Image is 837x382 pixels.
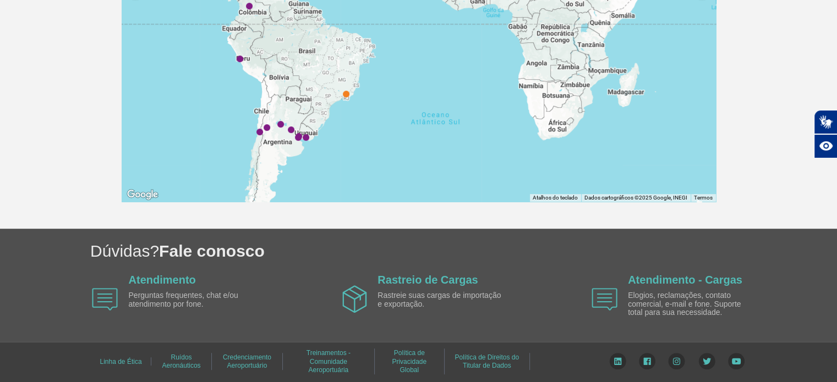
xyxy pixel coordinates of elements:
a: Termos [694,195,713,201]
a: Linha de Ética [100,354,141,369]
a: Atendimento - Cargas [628,274,742,286]
button: Atalhos do teclado [533,194,578,202]
img: Google [124,187,161,202]
div: Plugin de acessibilidade da Hand Talk. [814,110,837,158]
div: Santiago (SCL) [256,129,263,135]
div: Mendoza (MDZ) [264,124,270,131]
a: Abrir esta área no Google Maps (abre uma nova janela) [124,187,161,202]
p: Rastreie suas cargas de importação e exportação. [378,291,504,308]
div: Montevidéu (MVD) [303,134,309,141]
button: Abrir tradutor de língua de sinais. [814,110,837,134]
img: LinkedIn [609,353,626,369]
p: Perguntas frequentes, chat e/ou atendimento por fone. [129,291,255,308]
div: Córdoba (COR) [277,121,284,128]
img: airplane icon [342,285,367,313]
span: Fale conosco [159,242,265,260]
p: Elogios, reclamações, contato comercial, e-mail e fone. Suporte total para sua necessidade. [628,291,754,317]
div: Buenos Aires (AEP) [296,133,302,140]
div: Rio de Janeiro (GIG) [343,91,349,97]
a: Credenciamento Aeroportuário [223,350,271,373]
div: Rosário (ROS) [288,126,294,133]
a: Treinamentos - Comunidade Aeroportuária [307,345,351,378]
div: Bogotá (BOG) [246,3,253,9]
div: Buenos Aires (EZE) [295,134,302,141]
a: Política de Privacidade Global [392,345,426,378]
img: airplane icon [92,288,118,311]
img: airplane icon [592,288,617,311]
a: Ruídos Aeronáuticos [162,350,200,373]
div: Lima (LIM) [237,56,243,62]
img: Twitter [698,353,715,369]
img: Instagram [668,353,685,369]
span: Dados cartográficos ©2025 Google, INEGI [584,195,687,201]
img: YouTube [728,353,745,369]
a: Rastreio de Cargas [378,274,478,286]
a: Atendimento [129,274,196,286]
h1: Dúvidas? [90,240,837,262]
a: Política de Direitos do Titular de Dados [455,350,519,373]
img: Facebook [639,353,655,369]
button: Abrir recursos assistivos. [814,134,837,158]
